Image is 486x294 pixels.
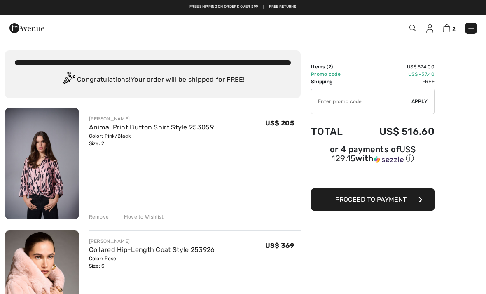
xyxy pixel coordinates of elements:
span: US$ 205 [265,119,294,127]
span: Proceed to Payment [335,195,407,203]
img: Sezzle [374,156,404,163]
a: 1ère Avenue [9,24,44,31]
span: 2 [452,26,456,32]
td: Total [311,118,356,146]
div: Color: Rose Size: S [89,255,215,270]
td: US$ 516.60 [356,118,435,146]
div: [PERSON_NAME] [89,238,215,245]
td: Promo code [311,71,356,78]
div: or 4 payments of with [311,146,435,164]
span: US$ 369 [265,242,294,249]
div: Remove [89,213,109,221]
img: Shopping Bag [443,24,450,32]
span: Apply [411,98,428,105]
img: 1ère Avenue [9,20,44,36]
span: 2 [328,64,331,70]
div: Color: Pink/Black Size: 2 [89,132,214,147]
td: Items ( ) [311,63,356,71]
a: Collared Hip-Length Coat Style 253926 [89,246,215,254]
a: Animal Print Button Shirt Style 253059 [89,123,214,131]
a: Free Returns [269,4,297,10]
img: My Info [426,24,433,33]
span: | [263,4,264,10]
td: Shipping [311,78,356,85]
img: Search [409,25,416,32]
div: Congratulations! Your order will be shipped for FREE! [15,72,291,88]
a: Free shipping on orders over $99 [189,4,258,10]
div: [PERSON_NAME] [89,115,214,122]
input: Promo code [311,89,411,114]
span: US$ 129.15 [332,144,416,163]
a: 2 [443,23,456,33]
td: US$ -57.40 [356,71,435,78]
td: US$ 574.00 [356,63,435,71]
img: Congratulation2.svg [61,72,77,88]
img: Menu [467,24,475,33]
div: or 4 payments ofUS$ 129.15withSezzle Click to learn more about Sezzle [311,146,435,167]
div: Move to Wishlist [117,213,164,221]
button: Proceed to Payment [311,188,435,211]
iframe: PayPal-paypal [311,167,435,186]
td: Free [356,78,435,85]
img: Animal Print Button Shirt Style 253059 [5,108,79,219]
